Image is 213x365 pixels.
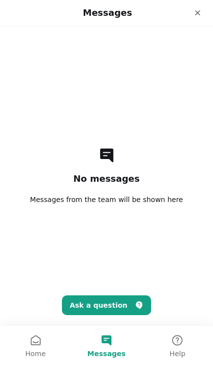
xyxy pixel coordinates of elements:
span: Messages from the team will be shown here [30,195,183,204]
span: Home [25,350,46,357]
button: Messages [71,325,142,365]
h2: No messages [73,173,140,185]
button: Help [142,325,213,365]
button: Ask a question [62,295,152,315]
h1: Messages [81,4,134,21]
div: Close [189,4,207,22]
span: Messages [87,350,125,357]
span: Help [169,350,185,357]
